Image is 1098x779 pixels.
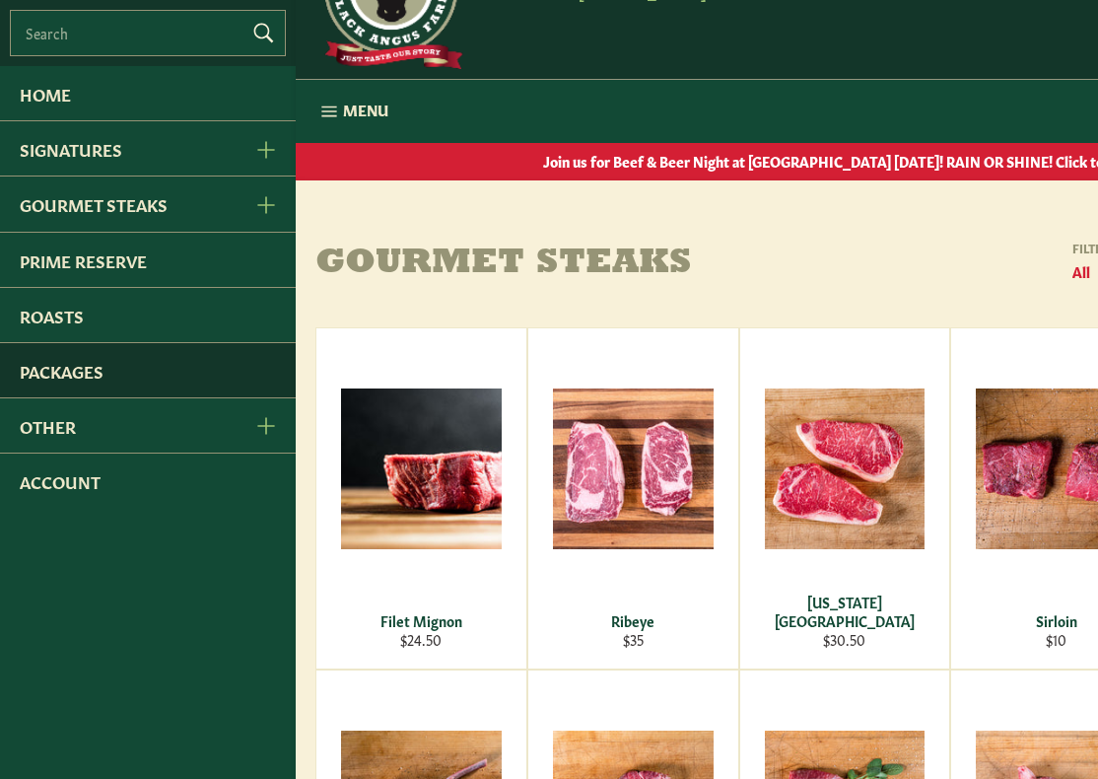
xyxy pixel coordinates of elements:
[296,80,408,143] button: Menu
[234,177,296,231] button: Gourmet Steaks Menu
[234,398,296,453] button: Other Menu
[10,10,286,56] input: Search
[343,100,388,120] span: Menu
[234,121,296,176] button: Signatures Menu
